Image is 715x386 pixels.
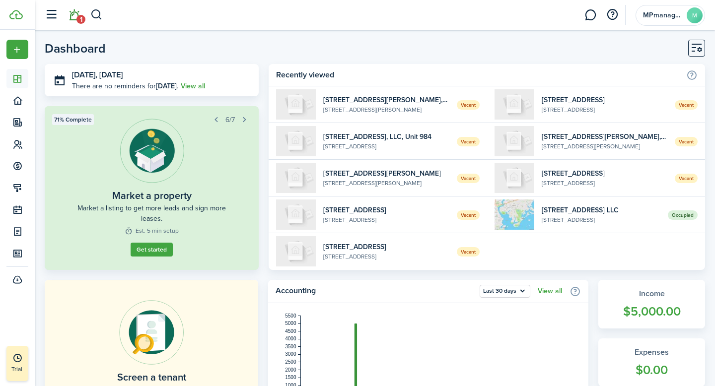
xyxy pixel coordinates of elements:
widget-stats-count: $0.00 [608,361,695,380]
widget-list-item-title: [STREET_ADDRESS] [542,95,667,105]
widget-list-item-description: [STREET_ADDRESS] [323,215,449,224]
tspan: 5000 [285,321,296,326]
p: Trial [11,365,51,374]
widget-list-item-title: [STREET_ADDRESS] [323,205,449,215]
button: Search [90,6,103,23]
span: Vacant [457,174,480,183]
tspan: 3500 [285,344,296,349]
widget-list-item-title: [STREET_ADDRESS] [542,168,667,179]
widget-step-description: Market a listing to get more leads and sign more leases. [67,203,236,224]
widget-list-item-description: [STREET_ADDRESS][PERSON_NAME] [542,142,667,151]
span: Vacant [457,247,480,257]
span: Vacant [675,174,698,183]
img: Online payments [119,300,184,365]
tspan: 5500 [285,313,296,319]
b: [DATE] [156,81,177,91]
a: Get started [131,243,173,257]
widget-list-item-title: [STREET_ADDRESS][PERSON_NAME], LLC, Unit 182 [323,95,449,105]
img: Listing [120,119,184,183]
widget-stats-count: $5,000.00 [608,302,695,321]
a: Messaging [581,2,600,28]
button: Last 30 days [480,285,530,298]
a: Trial [6,346,28,381]
tspan: 4500 [285,328,296,334]
button: Customise [688,40,705,57]
widget-list-item-description: [STREET_ADDRESS][PERSON_NAME] [323,105,449,114]
widget-list-item-title: [STREET_ADDRESS] LLC [542,205,660,215]
span: MPmanagementpartners [643,12,683,19]
home-placeholder-title: Screen a tenant [117,370,186,385]
h3: [DATE], [DATE] [72,69,251,81]
widget-stats-title: Income [608,288,695,300]
button: Open menu [480,285,530,298]
widget-list-item-title: [STREET_ADDRESS][PERSON_NAME] [323,168,449,179]
tspan: 1500 [285,375,296,380]
p: There are no reminders for . [72,81,178,91]
button: Next step [237,113,251,127]
home-widget-title: Recently viewed [276,69,681,81]
header-page-title: Dashboard [45,42,106,55]
widget-list-item-title: [STREET_ADDRESS][PERSON_NAME], LLC, Unit 1 [542,131,667,142]
a: View all [181,81,205,91]
button: Prev step [209,113,223,127]
widget-step-title: Market a property [112,188,192,203]
widget-list-item-description: [STREET_ADDRESS] [323,142,449,151]
widget-list-item-description: [STREET_ADDRESS] [542,179,667,188]
img: 1 [495,163,534,193]
span: 6/7 [225,115,235,125]
span: Vacant [675,137,698,146]
a: View all [538,287,562,295]
span: 1 [76,15,85,24]
widget-list-item-description: [STREET_ADDRESS] [323,252,449,261]
widget-list-item-title: [STREET_ADDRESS], LLC, Unit 984 [323,131,449,142]
span: Vacant [457,100,480,110]
widget-list-item-description: [STREET_ADDRESS] [542,105,667,114]
widget-list-item-description: [STREET_ADDRESS][PERSON_NAME] [323,179,449,188]
avatar-text: M [687,7,703,23]
tspan: 3000 [285,351,296,357]
widget-list-item-description: [STREET_ADDRESS] [542,215,660,224]
a: Income$5,000.00 [598,280,705,328]
span: Occupied [668,210,698,220]
img: 1 [276,199,316,230]
img: 1 [495,199,534,230]
button: Open sidebar [42,5,61,24]
button: Open resource center [604,6,621,23]
home-widget-title: Accounting [276,285,475,298]
widget-stats-title: Expenses [608,346,695,358]
img: 2R [276,163,316,193]
span: Vacant [675,100,698,110]
span: Vacant [457,137,480,146]
widget-list-item-title: [STREET_ADDRESS] [323,242,449,252]
img: 1 [495,89,534,120]
tspan: 2500 [285,359,296,365]
tspan: 2000 [285,367,296,373]
button: Open menu [6,40,28,59]
img: 182 [276,89,316,120]
widget-step-time: Est. 5 min setup [125,226,179,235]
img: TenantCloud [9,10,23,19]
span: 71% Complete [54,115,92,124]
a: Notifications [65,2,83,28]
tspan: 4000 [285,336,296,341]
span: Vacant [457,210,480,220]
img: 1 [495,126,534,156]
img: 984 [276,126,316,156]
img: 1 [276,236,316,266]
